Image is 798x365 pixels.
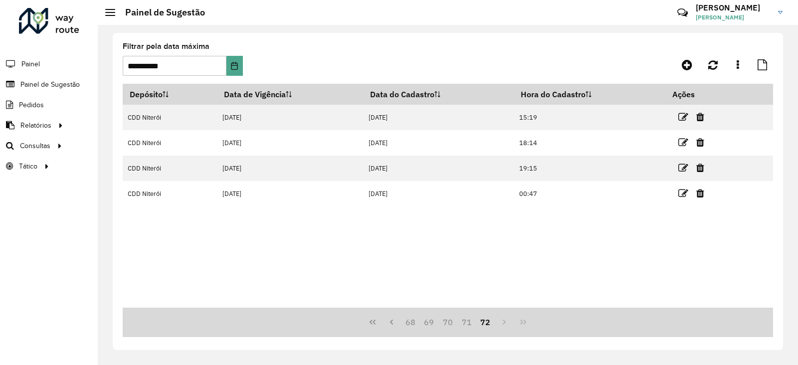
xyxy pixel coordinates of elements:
a: Contato Rápido [672,2,693,23]
h3: [PERSON_NAME] [696,3,771,12]
th: Depósito [123,84,217,105]
td: CDD Niterói [123,130,217,156]
button: 72 [476,313,495,332]
td: [DATE] [217,181,363,206]
span: [PERSON_NAME] [696,13,771,22]
a: Editar [678,186,688,200]
td: [DATE] [217,105,363,130]
span: Consultas [20,141,50,151]
a: Excluir [696,110,704,124]
span: Painel de Sugestão [20,79,80,90]
span: Pedidos [19,100,44,110]
button: Choose Date [226,56,242,76]
span: Relatórios [20,120,51,131]
th: Ações [665,84,725,105]
a: Excluir [696,136,704,149]
td: 00:47 [514,181,665,206]
span: Painel [21,59,40,69]
th: Hora do Cadastro [514,84,665,105]
td: CDD Niterói [123,105,217,130]
a: Excluir [696,186,704,200]
label: Filtrar pela data máxima [123,40,209,52]
td: [DATE] [363,156,514,181]
a: Editar [678,136,688,149]
button: First Page [363,313,382,332]
td: CDD Niterói [123,181,217,206]
button: 69 [419,313,438,332]
a: Editar [678,161,688,175]
button: 68 [401,313,420,332]
a: Editar [678,110,688,124]
td: CDD Niterói [123,156,217,181]
td: 19:15 [514,156,665,181]
td: [DATE] [217,156,363,181]
td: 18:14 [514,130,665,156]
a: Excluir [696,161,704,175]
span: Tático [19,161,37,172]
td: 15:19 [514,105,665,130]
button: 71 [457,313,476,332]
button: 70 [438,313,457,332]
th: Data de Vigência [217,84,363,105]
th: Data do Cadastro [363,84,514,105]
td: [DATE] [363,105,514,130]
td: [DATE] [363,130,514,156]
button: Previous Page [382,313,401,332]
td: [DATE] [217,130,363,156]
h2: Painel de Sugestão [115,7,205,18]
td: [DATE] [363,181,514,206]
